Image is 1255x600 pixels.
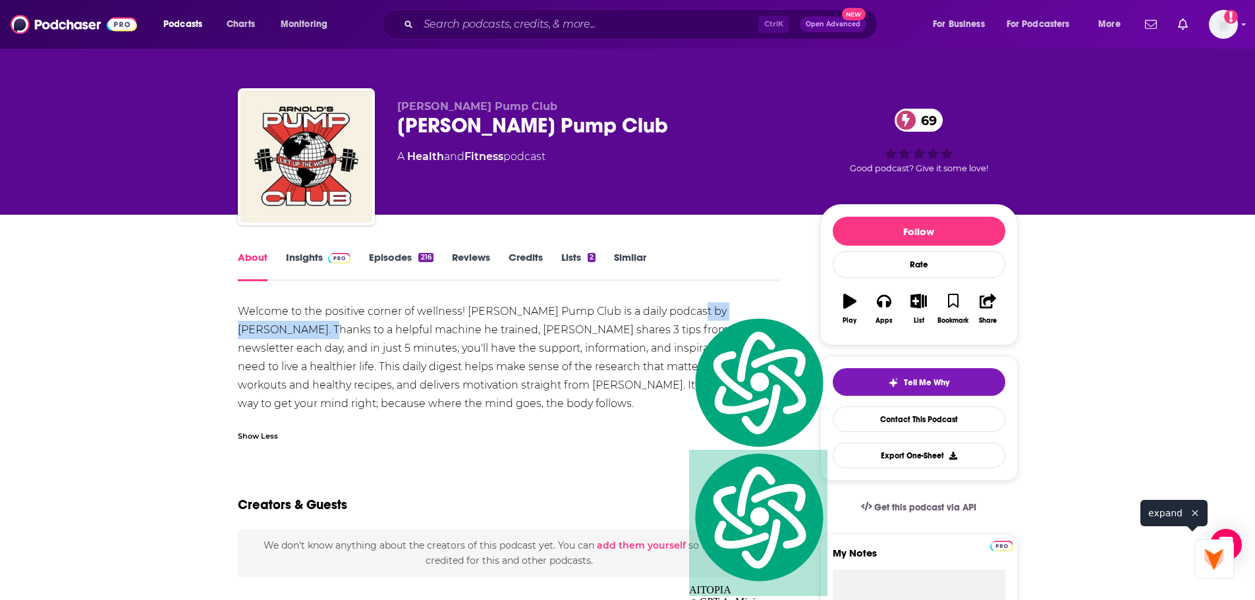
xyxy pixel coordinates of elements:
div: Search podcasts, credits, & more... [395,9,890,40]
span: For Business [933,15,985,34]
a: Pro website [990,539,1013,551]
button: open menu [1089,14,1137,35]
a: Show notifications dropdown [1173,13,1193,36]
h2: Creators & Guests [238,497,347,513]
span: 69 [908,109,943,132]
span: Get this podcast via API [874,502,976,513]
img: Podchaser Pro [990,541,1013,551]
button: add them yourself [597,540,686,551]
label: My Notes [833,547,1005,570]
span: New [842,8,866,20]
a: Health [407,150,444,163]
div: Rate [833,251,1005,278]
button: Share [970,285,1005,333]
a: Charts [218,14,263,35]
span: Good podcast? Give it some love! [850,163,988,173]
img: Podchaser - Follow, Share and Rate Podcasts [11,12,137,37]
img: User Profile [1209,10,1238,39]
button: Open AdvancedNew [800,16,866,32]
img: Arnold's Pump Club [240,91,372,223]
button: Bookmark [936,285,970,333]
button: Apps [867,285,901,333]
img: logo.svg [689,450,827,585]
button: open menu [154,14,219,35]
span: Charts [227,15,255,34]
button: open menu [998,14,1089,35]
div: 2 [588,253,596,262]
button: open menu [924,14,1001,35]
a: Get this podcast via API [851,491,988,524]
span: Ctrl K [758,16,789,33]
div: Open Intercom Messenger [1210,529,1242,560]
div: 216 [418,253,433,262]
button: open menu [271,14,345,35]
button: Follow [833,217,1005,246]
div: Welcome to the positive corner of wellness! [PERSON_NAME] Pump Club is a daily podcast by [PERSON... [238,302,781,413]
span: Monitoring [281,15,327,34]
img: logo.svg [689,315,827,450]
button: List [901,285,935,333]
a: Contact This Podcast [833,406,1005,432]
a: Lists2 [561,251,596,281]
span: Tell Me Why [904,377,949,388]
div: Share [979,317,997,325]
div: Play [843,317,856,325]
a: Similar [614,251,646,281]
span: Podcasts [163,15,202,34]
a: Credits [509,251,543,281]
a: Show notifications dropdown [1140,13,1162,36]
a: Reviews [452,251,490,281]
button: Play [833,285,867,333]
div: List [914,317,924,325]
div: Apps [876,317,893,325]
a: Episodes216 [369,251,433,281]
div: A podcast [397,149,545,165]
div: Bookmark [937,317,968,325]
span: Open Advanced [806,21,860,28]
span: Logged in as Ashley_Beenen [1209,10,1238,39]
a: About [238,251,267,281]
span: and [444,150,464,163]
span: More [1098,15,1121,34]
button: tell me why sparkleTell Me Why [833,368,1005,396]
div: 69Good podcast? Give it some love! [820,100,1018,182]
input: Search podcasts, credits, & more... [418,14,758,35]
div: AITOPIA [689,450,827,597]
img: Podchaser Pro [328,253,351,263]
span: We don't know anything about the creators of this podcast yet . You can so they can be credited f... [264,539,755,566]
a: InsightsPodchaser Pro [286,251,351,281]
button: Show profile menu [1209,10,1238,39]
img: tell me why sparkle [888,377,899,388]
button: Export One-Sheet [833,443,1005,468]
span: [PERSON_NAME] Pump Club [397,100,557,113]
a: Fitness [464,150,503,163]
span: For Podcasters [1007,15,1070,34]
svg: Add a profile image [1224,10,1238,24]
a: 69 [895,109,943,132]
